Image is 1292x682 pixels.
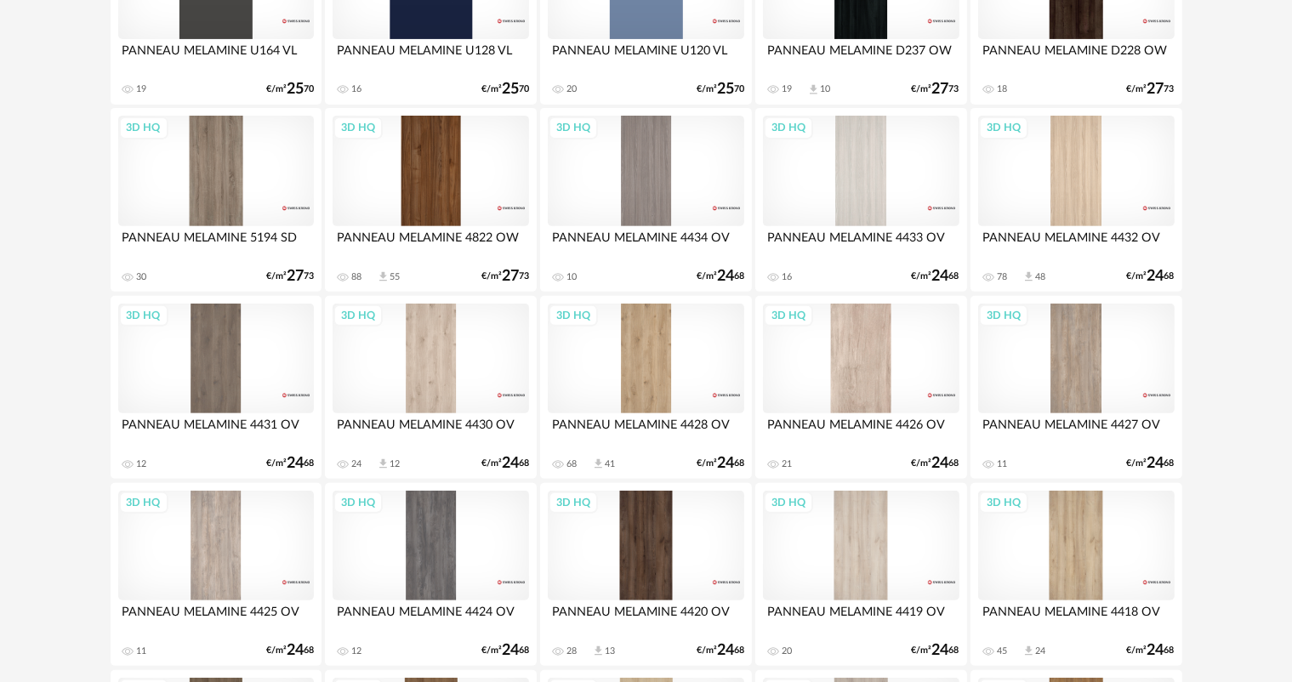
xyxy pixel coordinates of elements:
div: 16 [351,83,361,95]
div: €/m² 68 [1127,645,1175,656]
a: 3D HQ PANNEAU MELAMINE 4433 OV 16 €/m²2468 [755,108,966,292]
div: PANNEAU MELAMINE 4427 OV [978,413,1174,447]
div: 3D HQ [979,117,1028,139]
div: 3D HQ [119,304,168,327]
div: 68 [566,458,577,470]
div: 10 [820,83,830,95]
div: €/m² 68 [697,458,744,469]
div: 3D HQ [549,117,598,139]
a: 3D HQ PANNEAU MELAMINE 4424 OV 12 €/m²2468 [325,483,536,667]
span: 24 [1147,270,1164,282]
div: 24 [351,458,361,470]
div: 78 [997,271,1007,283]
span: 25 [502,83,519,95]
a: 3D HQ PANNEAU MELAMINE 4822 OW 88 Download icon 55 €/m²2773 [325,108,536,292]
span: 27 [287,270,304,282]
div: 3D HQ [549,492,598,514]
span: 24 [287,645,304,656]
div: 3D HQ [333,492,383,514]
div: PANNEAU MELAMINE 4420 OV [548,600,743,634]
div: 3D HQ [333,304,383,327]
div: 20 [782,645,792,657]
span: 25 [287,83,304,95]
div: PANNEAU MELAMINE U120 VL [548,39,743,73]
span: 25 [717,83,734,95]
a: 3D HQ PANNEAU MELAMINE 4431 OV 12 €/m²2468 [111,296,322,480]
span: 24 [932,458,949,469]
div: €/m² 73 [481,270,529,282]
div: 48 [1035,271,1045,283]
a: 3D HQ PANNEAU MELAMINE 4420 OV 28 Download icon 13 €/m²2468 [540,483,751,667]
div: 10 [566,271,577,283]
span: Download icon [1022,270,1035,283]
div: 13 [605,645,615,657]
div: €/m² 68 [1127,458,1175,469]
div: 3D HQ [549,304,598,327]
div: 3D HQ [979,492,1028,514]
div: PANNEAU MELAMINE 4419 OV [763,600,959,634]
div: €/m² 68 [912,458,959,469]
div: 28 [566,645,577,657]
div: 55 [390,271,400,283]
div: 88 [351,271,361,283]
div: PANNEAU MELAMINE 4425 OV [118,600,314,634]
div: €/m² 70 [697,83,744,95]
span: 24 [287,458,304,469]
div: PANNEAU MELAMINE 5194 SD [118,226,314,260]
div: PANNEAU MELAMINE U164 VL [118,39,314,73]
div: €/m² 68 [1127,270,1175,282]
div: €/m² 68 [697,270,744,282]
a: 3D HQ PANNEAU MELAMINE 4428 OV 68 Download icon 41 €/m²2468 [540,296,751,480]
div: PANNEAU MELAMINE 4418 OV [978,600,1174,634]
div: 3D HQ [119,492,168,514]
span: Download icon [807,83,820,96]
div: €/m² 73 [912,83,959,95]
div: 41 [605,458,615,470]
div: 18 [997,83,1007,95]
div: 12 [137,458,147,470]
div: 30 [137,271,147,283]
a: 3D HQ PANNEAU MELAMINE 4434 OV 10 €/m²2468 [540,108,751,292]
div: €/m² 73 [1127,83,1175,95]
div: PANNEAU MELAMINE 4431 OV [118,413,314,447]
a: 3D HQ PANNEAU MELAMINE 4430 OV 24 Download icon 12 €/m²2468 [325,296,536,480]
span: 24 [502,645,519,656]
div: 3D HQ [764,492,813,514]
div: PANNEAU MELAMINE 4433 OV [763,226,959,260]
div: €/m² 73 [266,270,314,282]
div: PANNEAU MELAMINE U128 VL [333,39,528,73]
span: Download icon [377,458,390,470]
span: Download icon [592,645,605,657]
div: PANNEAU MELAMINE 4434 OV [548,226,743,260]
span: Download icon [377,270,390,283]
span: Download icon [592,458,605,470]
a: 3D HQ PANNEAU MELAMINE 5194 SD 30 €/m²2773 [111,108,322,292]
a: 3D HQ PANNEAU MELAMINE 4418 OV 45 Download icon 24 €/m²2468 [970,483,1181,667]
div: €/m² 68 [697,645,744,656]
span: 24 [717,270,734,282]
span: 24 [932,645,949,656]
a: 3D HQ PANNEAU MELAMINE 4426 OV 21 €/m²2468 [755,296,966,480]
span: 24 [717,458,734,469]
div: PANNEAU MELAMINE 4430 OV [333,413,528,447]
div: 3D HQ [333,117,383,139]
div: PANNEAU MELAMINE 4822 OW [333,226,528,260]
div: 3D HQ [119,117,168,139]
div: 19 [782,83,792,95]
div: 3D HQ [764,304,813,327]
div: €/m² 70 [481,83,529,95]
div: 11 [137,645,147,657]
div: PANNEAU MELAMINE D237 OW [763,39,959,73]
span: 24 [1147,458,1164,469]
div: €/m² 68 [266,645,314,656]
div: 19 [137,83,147,95]
a: 3D HQ PANNEAU MELAMINE 4432 OV 78 Download icon 48 €/m²2468 [970,108,1181,292]
div: 16 [782,271,792,283]
a: 3D HQ PANNEAU MELAMINE 4425 OV 11 €/m²2468 [111,483,322,667]
a: 3D HQ PANNEAU MELAMINE 4419 OV 20 €/m²2468 [755,483,966,667]
div: PANNEAU MELAMINE 4432 OV [978,226,1174,260]
span: 27 [502,270,519,282]
div: PANNEAU MELAMINE 4426 OV [763,413,959,447]
div: PANNEAU MELAMINE 4424 OV [333,600,528,634]
div: €/m² 68 [481,645,529,656]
